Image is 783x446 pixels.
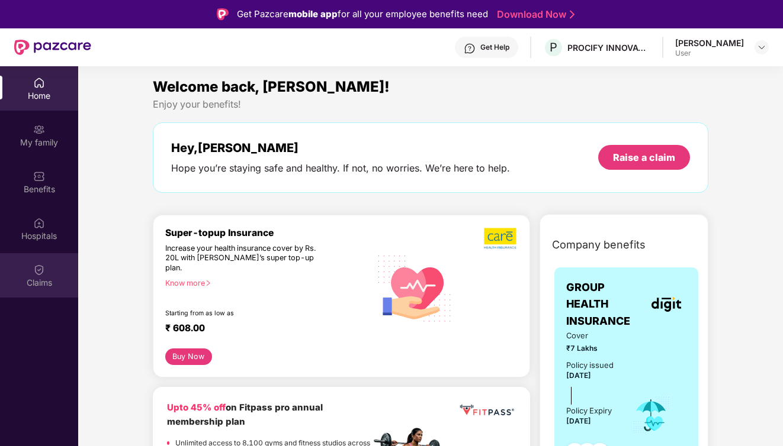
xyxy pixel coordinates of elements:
[552,237,646,253] span: Company benefits
[566,359,614,371] div: Policy issued
[33,217,45,229] img: svg+xml;base64,PHN2ZyBpZD0iSG9zcGl0YWxzIiB4bWxucz0iaHR0cDovL3d3dy53My5vcmcvMjAwMC9zdmciIHdpZHRoPS...
[675,49,744,58] div: User
[165,244,320,273] div: Increase your health insurance cover by Rs. 20L with [PERSON_NAME]’s super top-up plan.
[237,7,488,21] div: Get Pazcare for all your employee benefits need
[567,42,650,53] div: PROCIFY INNOVATIONS PRIVATE LIMITED
[566,405,612,416] div: Policy Expiry
[566,279,646,329] span: GROUP HEALTH INSURANCE
[632,396,670,435] img: icon
[165,309,320,318] div: Starting from as low as
[33,264,45,276] img: svg+xml;base64,PHN2ZyBpZD0iQ2xhaW0iIHhtbG5zPSJodHRwOi8vd3d3LnczLm9yZy8yMDAwL3N2ZyIgd2lkdGg9IjIwIi...
[497,8,571,21] a: Download Now
[566,371,591,380] span: [DATE]
[165,322,359,337] div: ₹ 608.00
[757,43,766,52] img: svg+xml;base64,PHN2ZyBpZD0iRHJvcGRvd24tMzJ4MzIiIHhtbG5zPSJodHRwOi8vd3d3LnczLm9yZy8yMDAwL3N2ZyIgd2...
[165,348,212,365] button: Buy Now
[652,297,681,312] img: insurerLogo
[33,77,45,89] img: svg+xml;base64,PHN2ZyBpZD0iSG9tZSIgeG1sbnM9Imh0dHA6Ly93d3cudzMub3JnLzIwMDAvc3ZnIiB3aWR0aD0iMjAiIG...
[167,402,323,427] b: on Fitpass pro annual membership plan
[171,162,510,174] div: Hope you’re staying safe and healthy. If not, no worries. We’re here to help.
[464,43,476,54] img: svg+xml;base64,PHN2ZyBpZD0iSGVscC0zMngzMiIgeG1sbnM9Imh0dHA6Ly93d3cudzMub3JnLzIwMDAvc3ZnIiB3aWR0aD...
[371,243,459,332] img: svg+xml;base64,PHN2ZyB4bWxucz0iaHR0cDovL3d3dy53My5vcmcvMjAwMC9zdmciIHhtbG5zOnhsaW5rPSJodHRwOi8vd3...
[484,227,518,250] img: b5dec4f62d2307b9de63beb79f102df3.png
[566,416,591,425] span: [DATE]
[153,78,390,95] span: Welcome back, [PERSON_NAME]!
[153,98,709,111] div: Enjoy your benefits!
[566,343,616,354] span: ₹7 Lakhs
[675,37,744,49] div: [PERSON_NAME]
[217,8,229,20] img: Logo
[458,401,516,419] img: fppp.png
[205,280,211,286] span: right
[480,43,509,52] div: Get Help
[570,8,575,21] img: Stroke
[33,170,45,182] img: svg+xml;base64,PHN2ZyBpZD0iQmVuZWZpdHMiIHhtbG5zPSJodHRwOi8vd3d3LnczLm9yZy8yMDAwL3N2ZyIgd2lkdGg9Ij...
[14,40,91,55] img: New Pazcare Logo
[550,40,557,54] span: P
[171,141,510,155] div: Hey, [PERSON_NAME]
[165,227,371,238] div: Super-topup Insurance
[33,124,45,135] img: svg+xml;base64,PHN2ZyB3aWR0aD0iMjAiIGhlaWdodD0iMjAiIHZpZXdCb3g9IjAgMCAyMCAyMCIgZmlsbD0ibm9uZSIgeG...
[613,151,675,164] div: Raise a claim
[288,8,338,20] strong: mobile app
[566,329,616,341] span: Cover
[167,402,226,413] b: Upto 45% off
[165,279,364,287] div: Know more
